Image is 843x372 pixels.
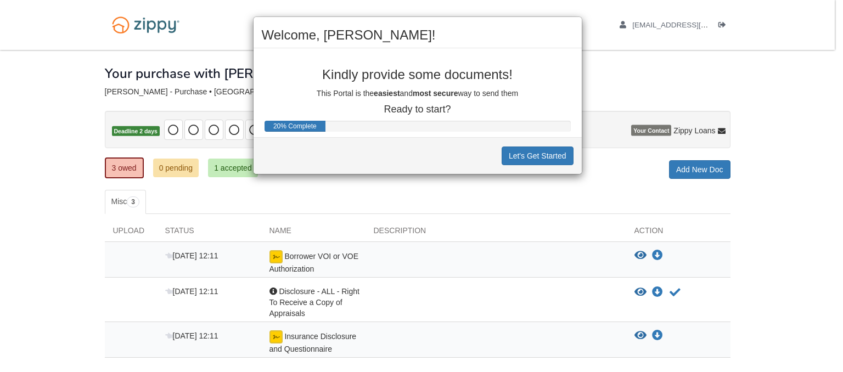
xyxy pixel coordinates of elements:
[262,67,574,82] p: Kindly provide some documents!
[262,28,574,42] h2: Welcome, [PERSON_NAME]!
[262,104,574,115] p: Ready to start?
[502,146,574,165] button: Let's Get Started
[262,88,574,99] p: This Portal is the and way to send them
[374,89,400,98] b: easiest
[265,121,326,132] div: Progress Bar
[413,89,458,98] b: most secure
